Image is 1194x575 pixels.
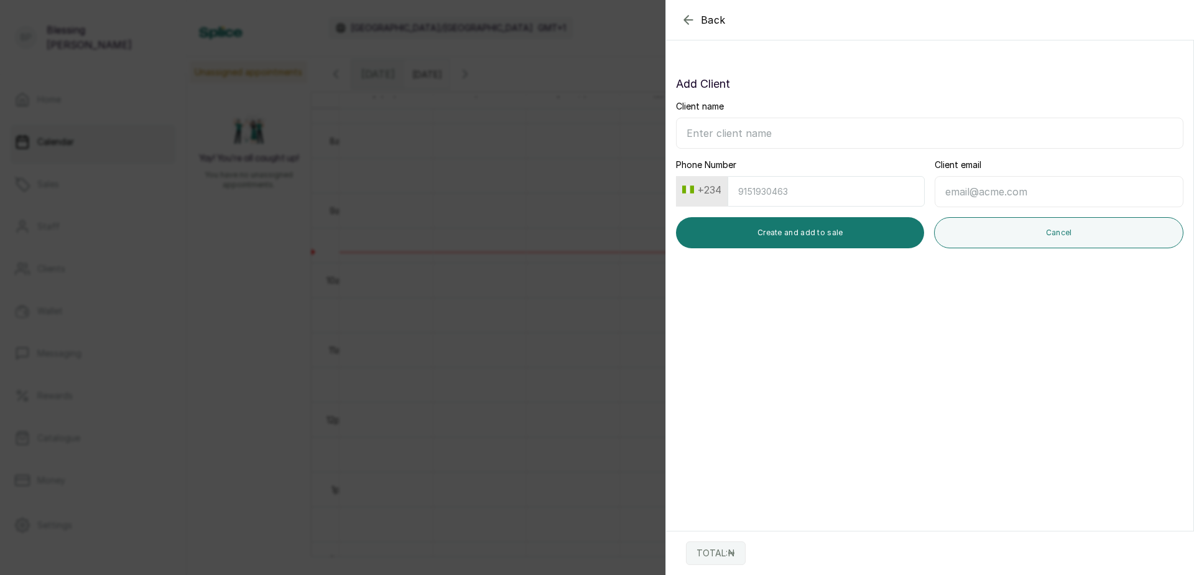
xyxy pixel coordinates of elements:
[934,217,1183,248] button: Cancel
[676,100,724,113] label: Client name
[676,75,1183,93] p: Add Client
[676,118,1183,149] input: Enter client name
[935,176,1183,207] input: email@acme.com
[935,159,981,171] label: Client email
[676,159,736,171] label: Phone Number
[728,176,925,207] input: 9151930463
[681,12,726,27] button: Back
[676,217,924,248] button: Create and add to sale
[677,180,726,200] button: +234
[696,547,735,559] p: TOTAL: ₦
[701,12,726,27] span: Back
